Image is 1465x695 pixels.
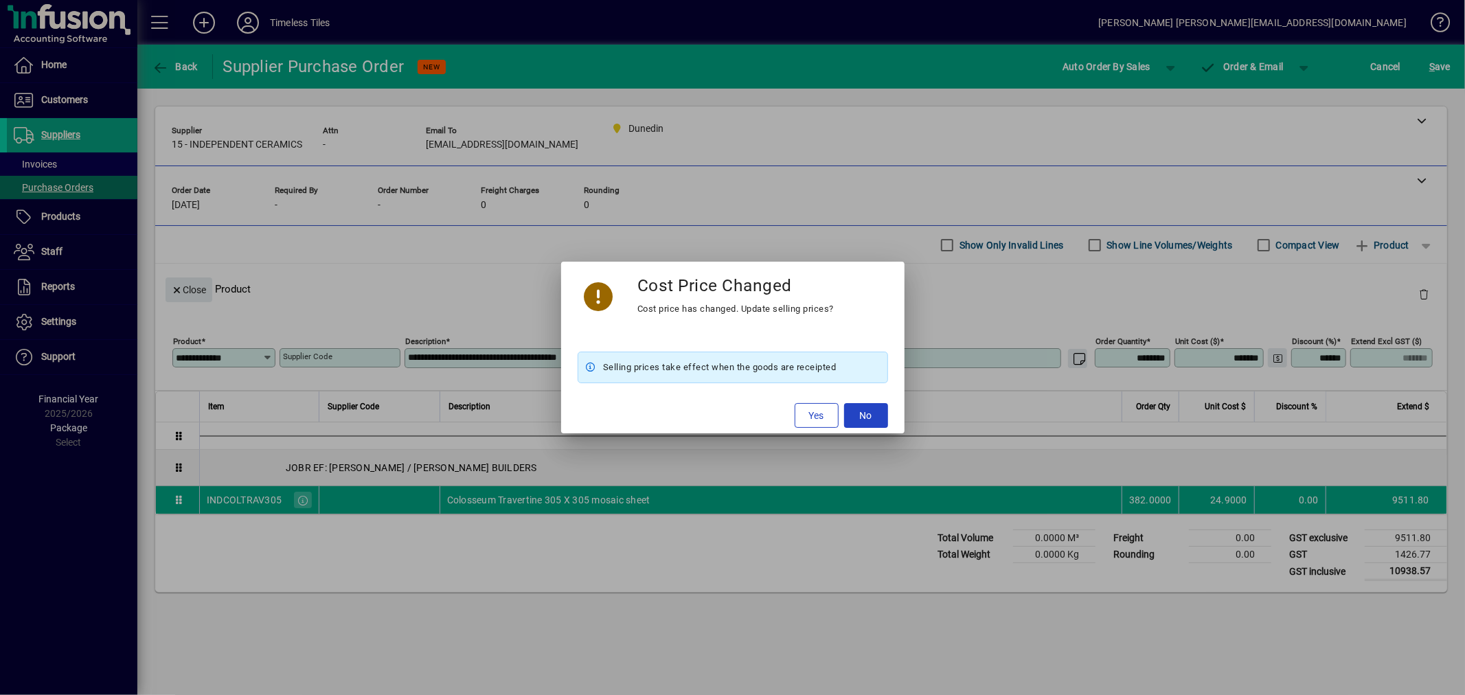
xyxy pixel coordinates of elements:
button: Yes [795,403,839,428]
h3: Cost Price Changed [637,275,792,295]
span: Selling prices take effect when the goods are receipted [603,359,837,376]
button: No [844,403,888,428]
span: Yes [809,409,824,423]
div: Cost price has changed. Update selling prices? [637,301,834,317]
span: No [860,409,872,423]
